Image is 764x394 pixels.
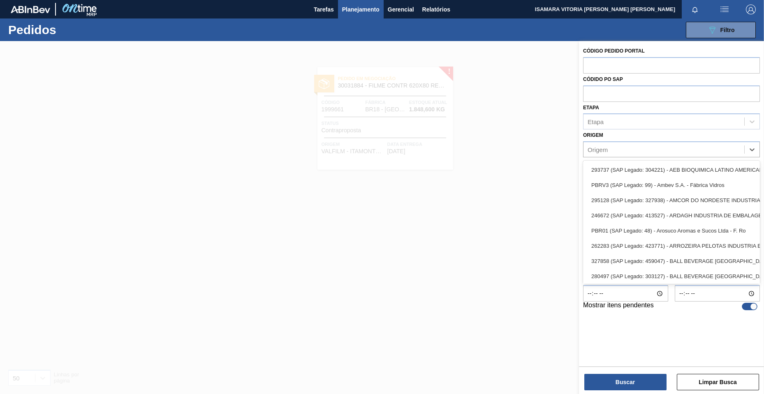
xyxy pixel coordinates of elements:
[583,223,760,238] div: PBR01 (SAP Legado: 48) - Arosuco Aromas e Sucos Ltda - F. Ro
[720,27,735,33] span: Filtro
[8,25,130,35] h1: Pedidos
[583,105,599,111] label: Etapa
[588,118,604,125] div: Etapa
[720,5,729,14] img: userActions
[588,146,608,153] div: Origem
[583,132,603,138] label: Origem
[583,48,645,54] label: Código Pedido Portal
[422,5,450,14] span: Relatórios
[388,5,414,14] span: Gerencial
[583,238,760,253] div: 262283 (SAP Legado: 423771) - ARROZEIRA PELOTAS INDUSTRIA E
[583,162,760,177] div: 293737 (SAP Legado: 304221) - AEB BIOQUIMICA LATINO AMERICANA SA
[583,76,623,82] label: Códido PO SAP
[583,208,760,223] div: 246672 (SAP Legado: 413527) - ARDAGH INDUSTRIA DE EMBALAGENS
[583,160,605,166] label: Destino
[682,4,708,15] button: Notificações
[11,6,50,13] img: TNhmsLtSVTkK8tSr43FrP2fwEKptu5GPRR3wAAAABJRU5ErkJggg==
[583,177,760,193] div: PBRV3 (SAP Legado: 99) - Ambev S.A. - Fábrica Vidros
[746,5,756,14] img: Logout
[342,5,380,14] span: Planejamento
[686,22,756,38] button: Filtro
[583,193,760,208] div: 295128 (SAP Legado: 327938) - AMCOR DO NORDESTE INDUSTRIA E
[583,302,654,311] label: Mostrar itens pendentes
[314,5,334,14] span: Tarefas
[583,269,760,284] div: 280497 (SAP Legado: 303127) - BALL BEVERAGE [GEOGRAPHIC_DATA] SA
[583,253,760,269] div: 327858 (SAP Legado: 459047) - BALL BEVERAGE [GEOGRAPHIC_DATA]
